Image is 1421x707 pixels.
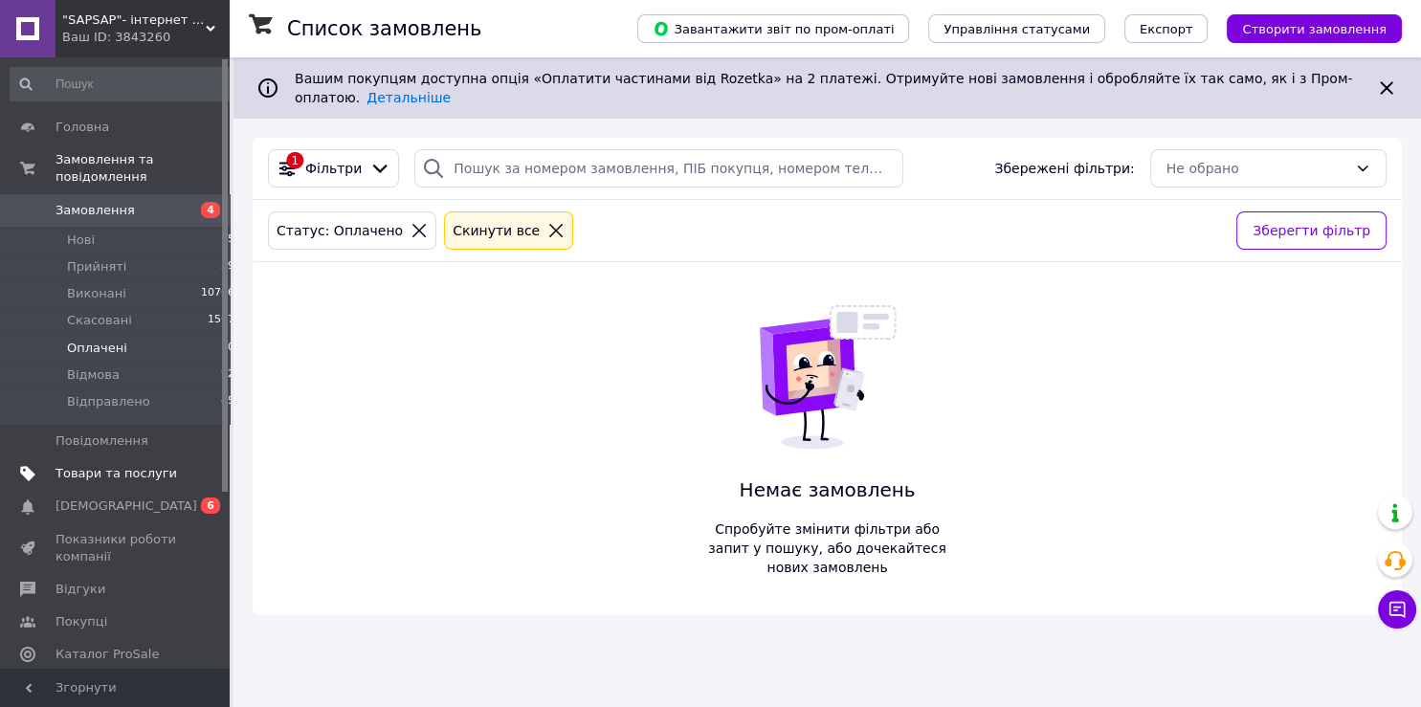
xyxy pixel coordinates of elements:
[67,232,95,249] span: Нові
[1124,14,1209,43] button: Експорт
[208,312,234,329] span: 1567
[228,232,234,249] span: 5
[62,11,206,29] span: "SAPSAP"- інтернет магазин
[701,476,954,504] span: Немає замовлень
[273,220,407,241] div: Статус: Оплачено
[305,159,362,178] span: Фільтри
[56,202,135,219] span: Замовлення
[449,220,544,241] div: Cкинути все
[701,519,954,577] span: Спробуйте змінити фільтри або запит у пошуку, або дочекайтеся нових замовлень
[67,366,120,384] span: Відмова
[637,14,909,43] button: Завантажити звіт по пром-оплаті
[221,258,234,276] span: 29
[221,366,234,384] span: 92
[201,497,220,514] span: 6
[56,465,177,482] span: Товари та послуги
[56,646,159,663] span: Каталог ProSale
[1378,590,1416,629] button: Чат з покупцем
[1166,158,1347,179] div: Не обрано
[56,432,148,450] span: Повідомлення
[62,29,230,46] div: Ваш ID: 3843260
[67,393,150,410] span: Відправлено
[67,312,132,329] span: Скасовані
[414,149,903,188] input: Пошук за номером замовлення, ПІБ покупця, номером телефону, Email, номером накладної
[221,393,234,410] span: 45
[56,151,230,186] span: Замовлення та повідомлення
[56,119,109,136] span: Головна
[67,285,126,302] span: Виконані
[201,202,220,218] span: 4
[1140,22,1193,36] span: Експорт
[56,497,197,515] span: [DEMOGRAPHIC_DATA]
[1208,20,1402,35] a: Створити замовлення
[10,67,236,101] input: Пошук
[228,340,234,357] span: 0
[287,17,481,40] h1: Список замовлень
[1227,14,1402,43] button: Створити замовлення
[994,159,1134,178] span: Збережені фільтри:
[67,258,126,276] span: Прийняті
[653,20,894,37] span: Завантажити звіт по пром-оплаті
[56,613,107,630] span: Покупці
[944,22,1090,36] span: Управління статусами
[295,71,1352,105] span: Вашим покупцям доступна опція «Оплатити частинами від Rozetka» на 2 платежі. Отримуйте нові замов...
[1253,220,1370,241] span: Зберегти фільтр
[1242,22,1387,36] span: Створити замовлення
[201,285,234,302] span: 10706
[56,531,177,565] span: Показники роботи компанії
[56,581,105,598] span: Відгуки
[928,14,1105,43] button: Управління статусами
[67,340,127,357] span: Оплачені
[366,90,451,105] a: Детальніше
[1236,211,1387,250] button: Зберегти фільтр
